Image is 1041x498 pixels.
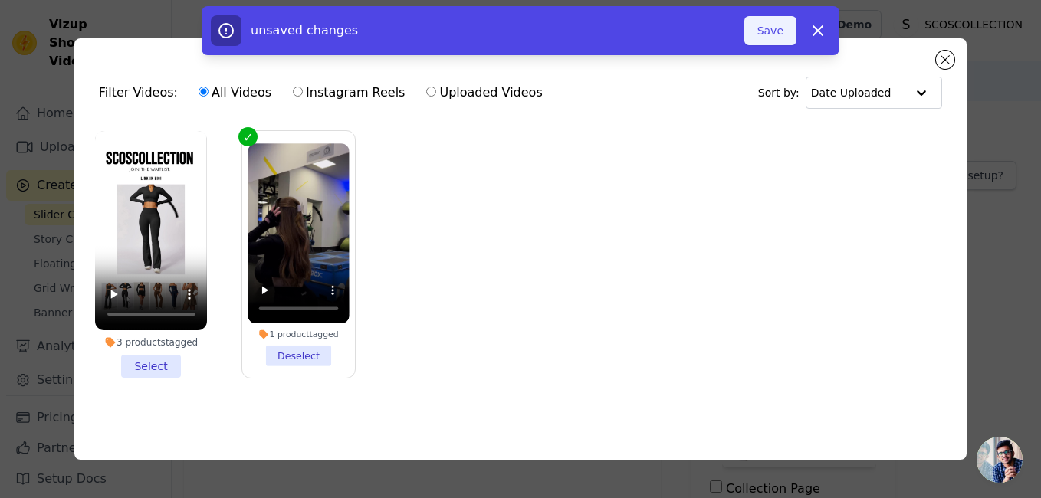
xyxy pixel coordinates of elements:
[248,329,350,339] div: 1 product tagged
[198,83,272,103] label: All Videos
[251,23,358,38] span: unsaved changes
[744,16,796,45] button: Save
[95,336,208,349] div: 3 products tagged
[758,77,943,109] div: Sort by:
[977,437,1023,483] a: Open de chat
[425,83,543,103] label: Uploaded Videos
[99,75,551,110] div: Filter Videos:
[292,83,406,103] label: Instagram Reels
[936,51,954,69] button: Close modal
